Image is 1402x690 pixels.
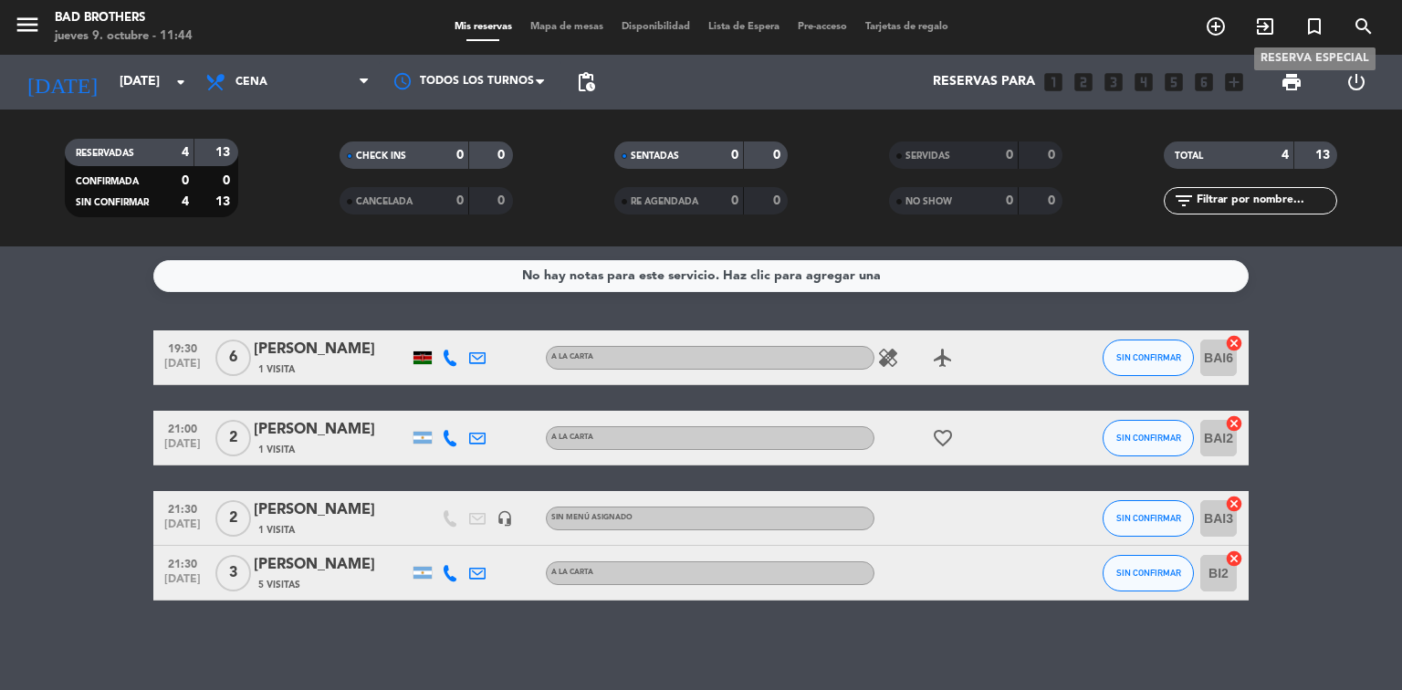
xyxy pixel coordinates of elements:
strong: 4 [182,146,189,159]
span: Disponibilidad [612,22,699,32]
span: 21:30 [160,552,205,573]
strong: 4 [182,195,189,208]
span: A LA CARTA [551,434,593,441]
span: SIN CONFIRMAR [1116,352,1181,362]
span: 2 [215,500,251,537]
span: 19:30 [160,337,205,358]
span: [DATE] [160,573,205,594]
strong: 0 [731,149,738,162]
strong: 0 [1048,149,1059,162]
i: airplanemode_active [932,347,954,369]
span: SIN CONFIRMAR [1116,568,1181,578]
span: RE AGENDADA [631,197,698,206]
strong: 0 [773,149,784,162]
i: exit_to_app [1254,16,1276,37]
div: jueves 9. octubre - 11:44 [55,27,193,46]
div: No hay notas para este servicio. Haz clic para agregar una [522,266,881,287]
span: 2 [215,420,251,456]
i: cancel [1225,334,1243,352]
span: RESERVADAS [76,149,134,158]
i: looks_one [1041,70,1065,94]
span: 21:30 [160,497,205,518]
div: [PERSON_NAME] [254,418,409,442]
span: TOTAL [1175,152,1203,161]
span: 1 Visita [258,443,295,457]
span: Cena [235,76,267,89]
i: favorite_border [932,427,954,449]
strong: 0 [773,194,784,207]
strong: 0 [1006,194,1013,207]
span: [DATE] [160,358,205,379]
span: SERVIDAS [905,152,950,161]
i: looks_5 [1162,70,1186,94]
span: 5 Visitas [258,578,300,592]
i: power_settings_new [1345,71,1367,93]
span: SIN CONFIRMAR [76,198,149,207]
i: add_circle_outline [1205,16,1227,37]
i: arrow_drop_down [170,71,192,93]
strong: 0 [223,174,234,187]
i: looks_3 [1102,70,1125,94]
i: search [1353,16,1375,37]
strong: 13 [215,195,234,208]
span: 1 Visita [258,362,295,377]
div: [PERSON_NAME] [254,498,409,522]
span: Mis reservas [445,22,521,32]
span: Pre-acceso [789,22,856,32]
strong: 0 [456,149,464,162]
strong: 0 [497,194,508,207]
span: Sin menú asignado [551,514,633,521]
strong: 13 [1315,149,1334,162]
span: 3 [215,555,251,591]
span: CONFIRMADA [76,177,139,186]
span: NO SHOW [905,197,952,206]
span: Lista de Espera [699,22,789,32]
span: CHECK INS [356,152,406,161]
span: A LA CARTA [551,569,593,576]
button: SIN CONFIRMAR [1103,340,1194,376]
strong: 0 [1006,149,1013,162]
span: [DATE] [160,518,205,539]
i: healing [877,347,899,369]
span: SIN CONFIRMAR [1116,433,1181,443]
span: SIN CONFIRMAR [1116,513,1181,523]
i: cancel [1225,414,1243,433]
strong: 0 [497,149,508,162]
i: filter_list [1173,190,1195,212]
div: Reserva especial [1254,47,1376,70]
span: Mapa de mesas [521,22,612,32]
span: CANCELADA [356,197,413,206]
span: SENTADAS [631,152,679,161]
strong: 13 [215,146,234,159]
i: headset_mic [497,510,513,527]
i: cancel [1225,549,1243,568]
button: menu [14,11,41,45]
strong: 4 [1282,149,1289,162]
span: 6 [215,340,251,376]
strong: 0 [456,194,464,207]
span: print [1281,71,1303,93]
i: cancel [1225,495,1243,513]
span: Reservas para [933,75,1035,89]
input: Filtrar por nombre... [1195,191,1336,211]
div: [PERSON_NAME] [254,553,409,577]
i: looks_6 [1192,70,1216,94]
span: [DATE] [160,438,205,459]
button: SIN CONFIRMAR [1103,420,1194,456]
strong: 0 [1048,194,1059,207]
span: Tarjetas de regalo [856,22,957,32]
div: LOG OUT [1324,55,1388,110]
span: 21:00 [160,417,205,438]
span: 1 Visita [258,523,295,538]
strong: 0 [731,194,738,207]
span: A LA CARTA [551,353,593,361]
i: [DATE] [14,62,110,102]
i: looks_4 [1132,70,1156,94]
span: pending_actions [575,71,597,93]
i: looks_two [1072,70,1095,94]
i: menu [14,11,41,38]
div: [PERSON_NAME] [254,338,409,361]
button: SIN CONFIRMAR [1103,500,1194,537]
button: SIN CONFIRMAR [1103,555,1194,591]
i: add_box [1222,70,1246,94]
